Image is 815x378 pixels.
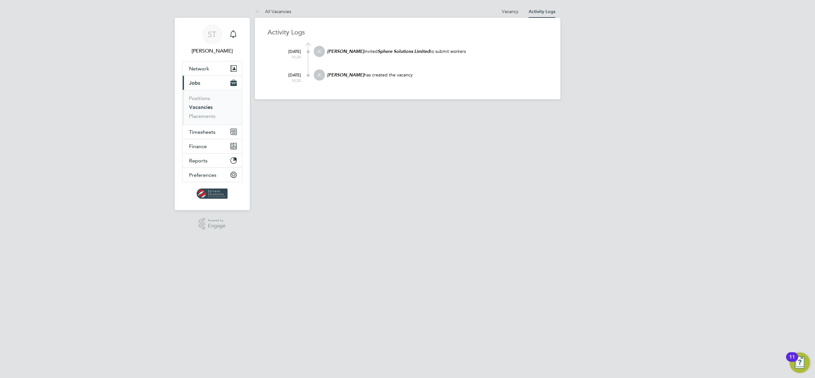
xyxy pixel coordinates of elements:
[189,80,200,86] span: Jobs
[183,168,242,182] button: Preferences
[182,189,242,199] a: Go to home page
[189,104,213,110] a: Vacancies
[268,28,548,36] h3: Activity Logs
[255,9,291,14] a: All Vacancies
[189,172,216,178] span: Preferences
[182,24,242,55] a: ST[PERSON_NAME]
[189,158,207,164] span: Reports
[208,223,226,229] span: Engage
[276,78,301,83] span: 10:20
[789,357,795,365] div: 11
[327,72,548,78] p: has created the vacancy
[790,353,810,373] button: Open Resource Center, 11 new notifications
[175,18,250,210] nav: Main navigation
[276,54,301,60] span: 10:20
[189,129,215,135] span: Timesheets
[183,139,242,153] button: Finance
[197,189,228,199] img: spheresolutions-logo-retina.png
[189,113,215,119] a: Placements
[314,46,325,57] span: JC
[183,61,242,75] button: Network
[378,49,430,54] em: Sphere Solutions Limited
[327,48,548,54] p: invited to submit workers
[314,69,325,81] span: JC
[199,218,226,230] a: Powered byEngage
[183,90,242,125] div: Jobs
[183,76,242,90] button: Jobs
[183,125,242,139] button: Timesheets
[189,143,207,149] span: Finance
[276,69,301,83] div: [DATE]
[529,9,555,14] a: Activity Logs
[276,46,301,59] div: [DATE]
[183,153,242,168] button: Reports
[182,47,242,55] span: Selin Thomas
[327,49,364,54] em: [PERSON_NAME]
[189,66,209,72] span: Network
[189,95,210,101] a: Positions
[327,72,364,78] em: [PERSON_NAME]
[208,218,226,223] span: Powered by
[502,9,518,14] a: Vacancy
[208,30,216,39] span: ST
